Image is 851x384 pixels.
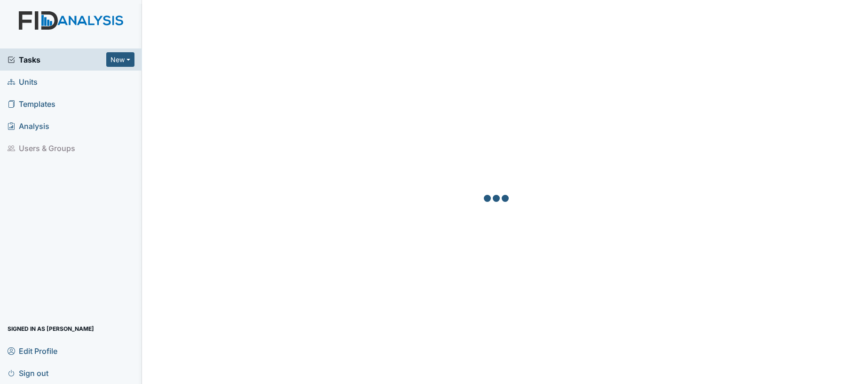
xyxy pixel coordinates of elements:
span: Units [8,74,38,89]
a: Tasks [8,54,106,65]
span: Templates [8,96,55,111]
span: Sign out [8,366,48,380]
span: Signed in as [PERSON_NAME] [8,321,94,336]
button: New [106,52,134,67]
span: Analysis [8,119,49,133]
span: Edit Profile [8,344,57,358]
